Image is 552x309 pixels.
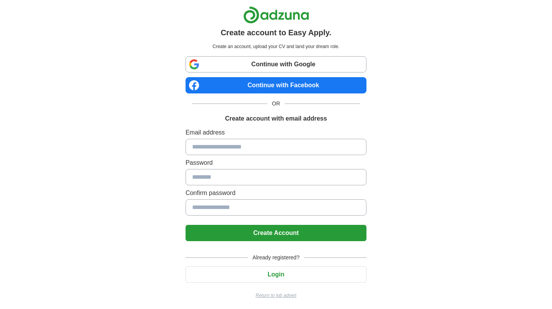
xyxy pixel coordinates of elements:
[243,6,309,24] img: Adzuna logo
[186,271,366,278] a: Login
[186,266,366,283] button: Login
[186,56,366,73] a: Continue with Google
[186,225,366,241] button: Create Account
[186,77,366,93] a: Continue with Facebook
[186,292,366,299] a: Return to job advert
[186,188,366,198] label: Confirm password
[248,254,304,262] span: Already registered?
[187,43,365,50] p: Create an account, upload your CV and land your dream role.
[186,128,366,137] label: Email address
[186,158,366,167] label: Password
[221,27,332,38] h1: Create account to Easy Apply.
[267,100,285,108] span: OR
[225,114,327,123] h1: Create account with email address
